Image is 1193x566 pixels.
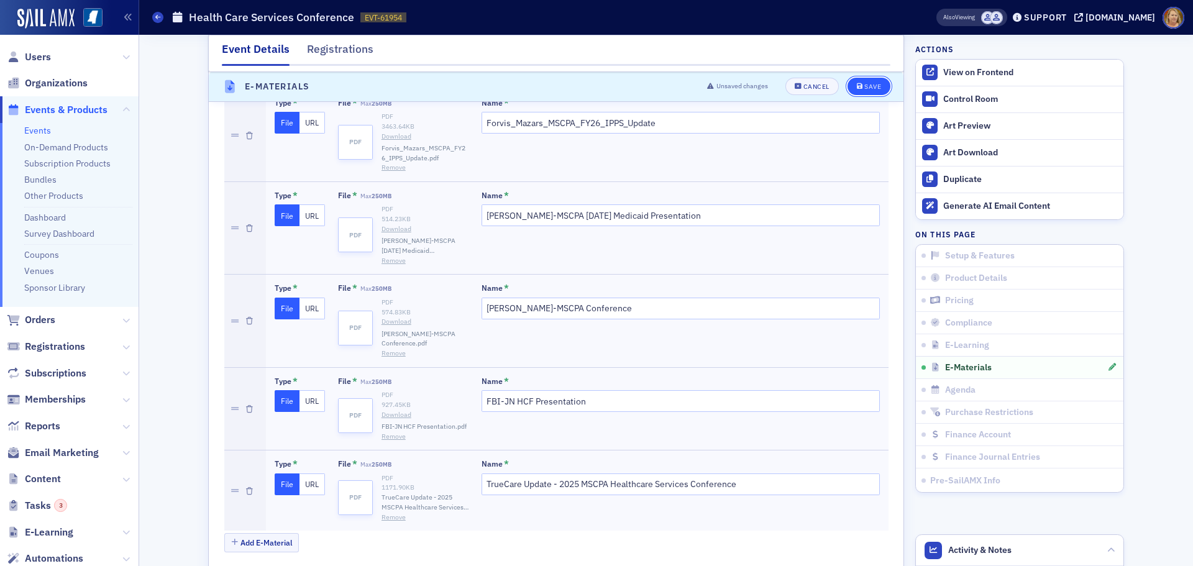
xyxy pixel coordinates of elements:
[352,98,357,107] abbr: This field is required
[945,273,1007,284] span: Product Details
[25,103,107,117] span: Events & Products
[293,283,298,292] abbr: This field is required
[352,191,357,199] abbr: This field is required
[372,192,391,200] span: 250MB
[482,283,503,293] div: Name
[372,99,391,107] span: 250MB
[7,472,61,486] a: Content
[504,283,509,292] abbr: This field is required
[372,460,391,468] span: 250MB
[915,229,1124,240] h4: On this page
[338,459,351,468] div: File
[382,483,469,493] div: 1171.90 KB
[915,43,954,55] h4: Actions
[382,422,467,432] span: FBI-JN HCF Presentation.pdf
[943,121,1117,132] div: Art Preview
[943,13,955,21] div: Also
[25,393,86,406] span: Memberships
[382,317,469,327] a: Download
[382,214,469,224] div: 514.23 KB
[7,76,88,90] a: Organizations
[338,98,351,107] div: File
[275,298,300,319] button: File
[504,98,509,107] abbr: This field is required
[360,192,391,200] span: Max
[54,499,67,512] div: 3
[293,459,298,468] abbr: This field is required
[7,313,55,327] a: Orders
[360,460,391,468] span: Max
[24,249,59,260] a: Coupons
[338,283,351,293] div: File
[17,9,75,29] img: SailAMX
[24,228,94,239] a: Survey Dashboard
[25,472,61,486] span: Content
[360,99,391,107] span: Max
[7,50,51,64] a: Users
[293,191,298,199] abbr: This field is required
[224,533,299,552] button: Add E-Material
[382,256,406,266] button: Remove
[848,78,890,96] button: Save
[864,84,881,91] div: Save
[24,265,54,276] a: Venues
[382,473,469,483] div: PDF
[7,526,73,539] a: E-Learning
[943,147,1117,158] div: Art Download
[382,204,469,214] div: PDF
[916,60,1123,86] a: View on Frontend
[382,410,469,420] a: Download
[299,204,325,226] button: URL
[916,112,1123,139] a: Art Preview
[275,191,291,200] div: Type
[275,112,300,134] button: File
[945,340,989,351] span: E-Learning
[504,377,509,385] abbr: This field is required
[990,11,1003,24] span: Ellen Yarbrough
[945,250,1015,262] span: Setup & Features
[275,390,300,412] button: File
[245,80,309,93] h4: E-Materials
[916,166,1123,193] button: Duplicate
[25,526,73,539] span: E-Learning
[382,329,469,349] span: [PERSON_NAME]-MSCPA Conference.pdf
[299,298,325,319] button: URL
[365,12,402,23] span: EVT-61954
[24,142,108,153] a: On-Demand Products
[75,8,103,29] a: View Homepage
[945,429,1011,440] span: Finance Account
[382,112,469,122] div: PDF
[803,84,830,91] div: Cancel
[382,513,406,523] button: Remove
[943,94,1117,105] div: Control Room
[299,112,325,134] button: URL
[24,212,66,223] a: Dashboard
[372,378,391,386] span: 250MB
[482,98,503,107] div: Name
[482,459,503,468] div: Name
[916,86,1123,112] a: Control Room
[943,174,1117,185] div: Duplicate
[7,340,85,354] a: Registrations
[275,98,291,107] div: Type
[25,367,86,380] span: Subscriptions
[24,158,111,169] a: Subscription Products
[25,499,67,513] span: Tasks
[943,201,1117,212] div: Generate AI Email Content
[307,41,373,64] div: Registrations
[482,377,503,386] div: Name
[1024,12,1067,23] div: Support
[382,349,406,358] button: Remove
[222,41,290,66] div: Event Details
[299,473,325,495] button: URL
[785,78,839,96] button: Cancel
[1086,12,1155,23] div: [DOMAIN_NAME]
[25,552,83,565] span: Automations
[338,191,351,200] div: File
[945,317,992,329] span: Compliance
[360,378,391,386] span: Max
[382,400,469,410] div: 927.45 KB
[382,298,469,308] div: PDF
[275,204,300,226] button: File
